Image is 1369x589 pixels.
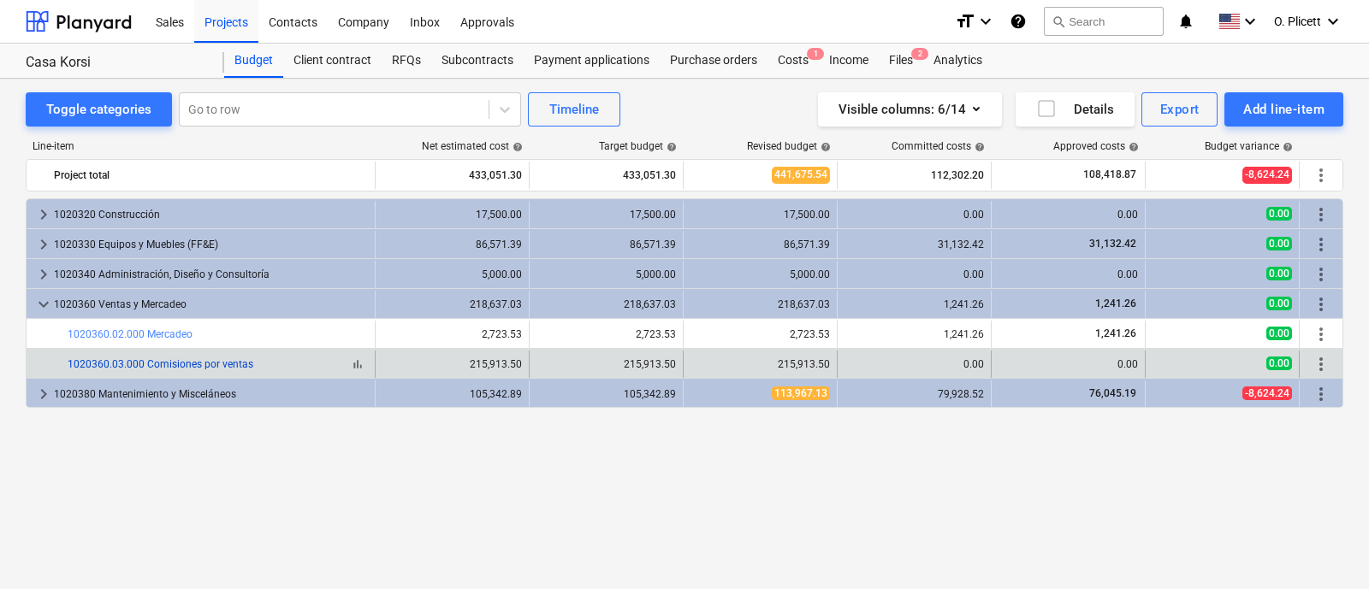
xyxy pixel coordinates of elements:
[999,209,1138,221] div: 0.00
[382,298,522,310] div: 218,637.03
[33,204,54,225] span: keyboard_arrow_right
[1311,384,1331,404] span: More actions
[26,54,204,72] div: Casa Korsi
[845,209,984,221] div: 0.00
[536,298,676,310] div: 218,637.03
[524,44,660,78] div: Payment applications
[536,209,676,221] div: 17,500.00
[536,162,676,189] div: 433,051.30
[1283,507,1369,589] iframe: Chat Widget
[772,386,830,400] span: 113,967.13
[1311,354,1331,374] span: More actions
[955,11,975,32] i: format_size
[431,44,524,78] a: Subcontracts
[1283,507,1369,589] div: Widget de chat
[54,201,368,228] div: 1020320 Construcción
[536,239,676,250] div: 86,571.39
[1242,386,1292,400] span: -8,624.24
[422,140,523,152] div: Net estimated cost
[1279,142,1293,152] span: help
[54,380,368,408] div: 1020380 Mantenimiento y Misceláneos
[1125,142,1139,152] span: help
[845,358,984,370] div: 0.00
[845,328,984,340] div: 1,241.26
[1243,98,1325,121] div: Add line-item
[1010,11,1027,32] i: Knowledge base
[33,294,54,315] span: keyboard_arrow_down
[923,44,993,78] a: Analytics
[1036,98,1114,121] div: Details
[1323,11,1343,32] i: keyboard_arrow_down
[1224,92,1343,127] button: Add line-item
[1093,327,1138,339] span: 1,241.26
[767,44,819,78] div: Costs
[382,388,522,400] div: 105,342.89
[224,44,283,78] a: Budget
[999,358,1138,370] div: 0.00
[536,388,676,400] div: 105,342.89
[1266,237,1292,250] span: 0.00
[845,298,984,310] div: 1,241.26
[1177,11,1194,32] i: notifications
[1141,92,1218,127] button: Export
[1242,167,1292,183] span: -8,624.24
[819,44,879,78] a: Income
[767,44,819,78] a: Costs1
[382,239,522,250] div: 86,571.39
[382,162,522,189] div: 433,051.30
[1087,238,1138,250] span: 31,132.42
[283,44,382,78] a: Client contract
[1266,297,1292,310] span: 0.00
[975,11,996,32] i: keyboard_arrow_down
[1311,264,1331,285] span: More actions
[351,357,364,371] span: bar_chart
[536,268,676,280] div: 5,000.00
[46,98,151,121] div: Toggle categories
[818,92,1002,127] button: Visible columns:6/14
[911,48,928,60] span: 2
[892,140,985,152] div: Committed costs
[54,162,368,189] div: Project total
[1266,267,1292,280] span: 0.00
[1311,294,1331,315] span: More actions
[1311,324,1331,345] span: More actions
[1052,15,1065,28] span: search
[1240,11,1260,32] i: keyboard_arrow_down
[845,162,984,189] div: 112,302.20
[68,328,193,340] a: 1020360.02.000 Mercadeo
[26,140,376,152] div: Line-item
[1266,207,1292,221] span: 0.00
[845,268,984,280] div: 0.00
[1311,204,1331,225] span: More actions
[382,328,522,340] div: 2,723.53
[660,44,767,78] a: Purchase orders
[663,142,677,152] span: help
[509,142,523,152] span: help
[599,140,677,152] div: Target budget
[1266,327,1292,340] span: 0.00
[1087,387,1138,399] span: 76,045.19
[33,234,54,255] span: keyboard_arrow_right
[971,142,985,152] span: help
[690,298,830,310] div: 218,637.03
[839,98,981,121] div: Visible columns : 6/14
[382,209,522,221] div: 17,500.00
[879,44,923,78] a: Files2
[33,384,54,404] span: keyboard_arrow_right
[536,358,676,370] div: 215,913.50
[747,140,831,152] div: Revised budget
[536,328,676,340] div: 2,723.53
[772,167,830,183] span: 441,675.54
[1160,98,1200,121] div: Export
[54,231,368,258] div: 1020330 Equipos y Muebles (FF&E)
[382,44,431,78] a: RFQs
[690,358,830,370] div: 215,913.50
[1044,7,1164,36] button: Search
[1053,140,1139,152] div: Approved costs
[382,268,522,280] div: 5,000.00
